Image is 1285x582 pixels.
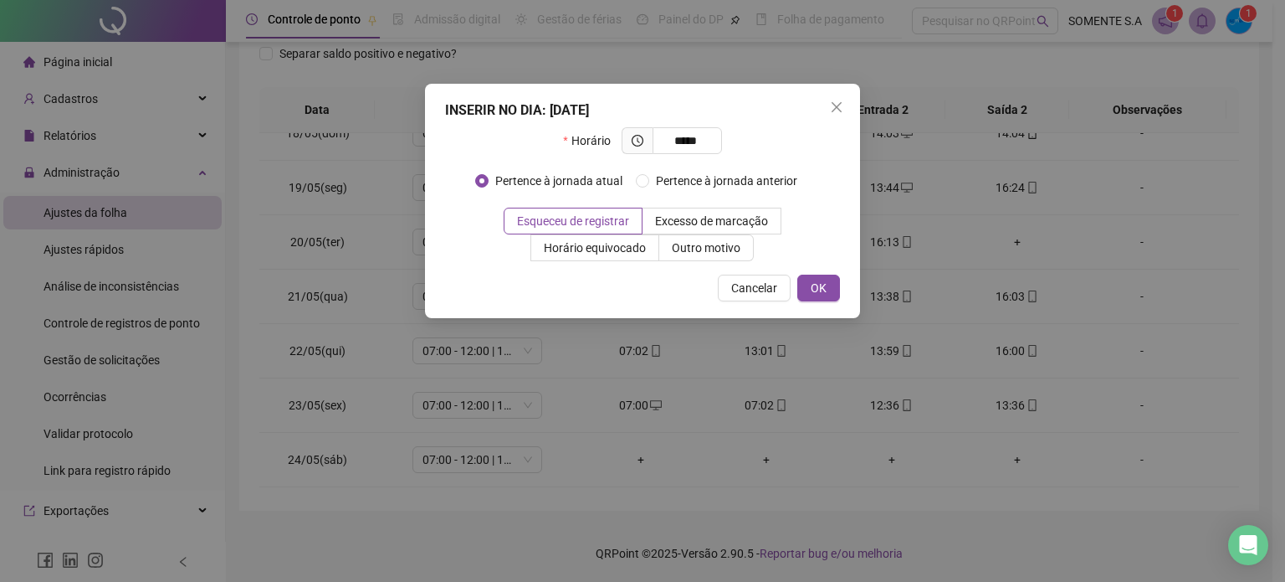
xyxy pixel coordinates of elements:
[649,172,804,190] span: Pertence à jornada anterior
[563,127,621,154] label: Horário
[445,100,840,121] div: INSERIR NO DIA : [DATE]
[517,214,629,228] span: Esqueceu de registrar
[632,135,643,147] span: clock-circle
[823,94,850,121] button: Close
[655,214,768,228] span: Excesso de marcação
[1228,525,1268,565] div: Open Intercom Messenger
[544,241,646,255] span: Horário equivocado
[731,279,777,297] span: Cancelar
[672,241,740,255] span: Outro motivo
[489,172,629,190] span: Pertence à jornada atual
[811,279,827,297] span: OK
[718,275,791,301] button: Cancelar
[797,275,840,301] button: OK
[830,100,843,114] span: close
